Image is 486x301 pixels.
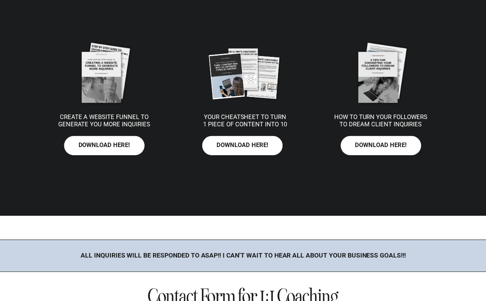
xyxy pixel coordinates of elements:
a: download here! [211,142,274,150]
p: create a website funnel to generate you more inquiries [57,113,151,128]
a: download here! [353,142,409,150]
a: download here! [76,142,132,150]
p: how to turn your followers to dream client inquiries [334,113,427,128]
p: your cheatsheet to turn 1 piece of content into 10 [202,113,288,128]
p: all inquiries will be responded to asap!! i can't wait to hear all about your business goals!!! [29,251,458,260]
